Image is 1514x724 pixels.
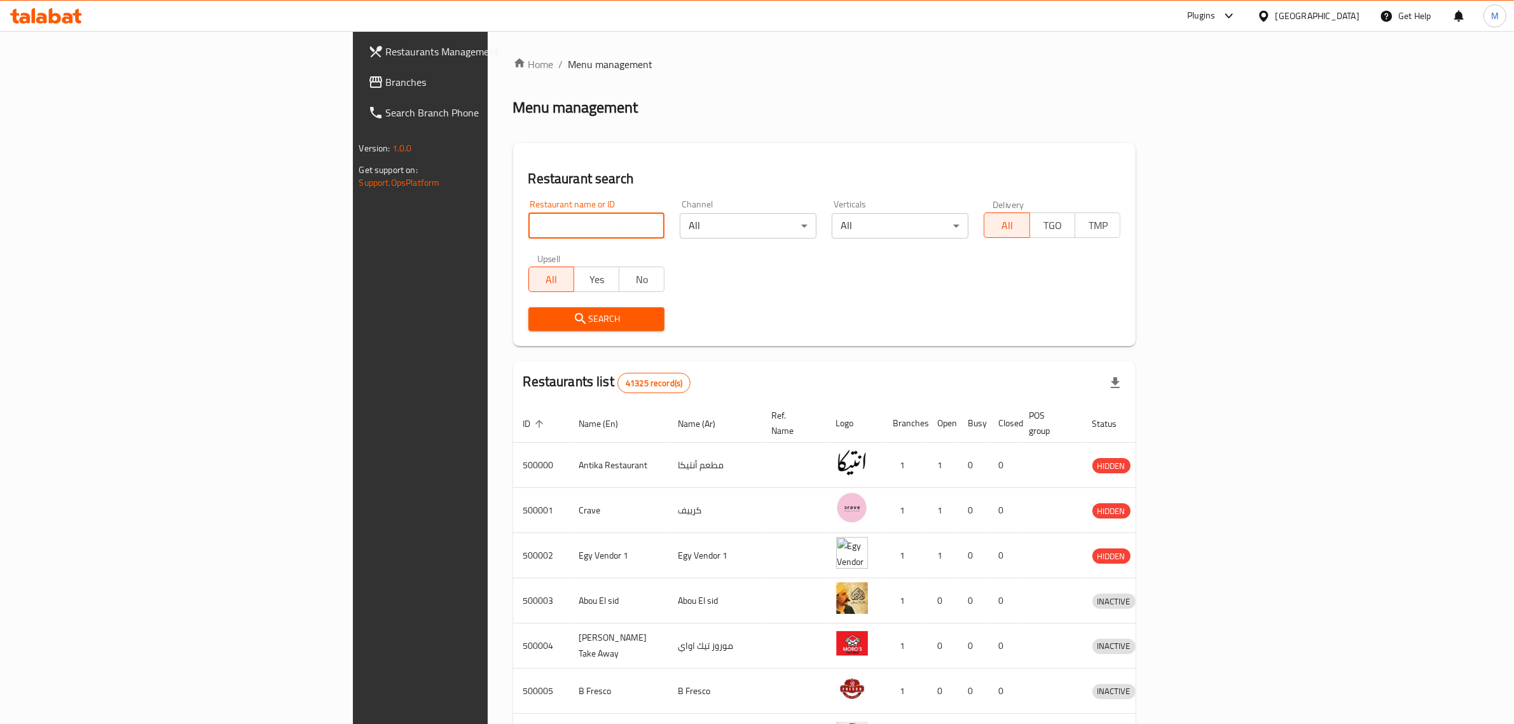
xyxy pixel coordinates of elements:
td: Egy Vendor 1 [668,533,762,578]
label: Delivery [993,200,1024,209]
td: Abou El sid [668,578,762,623]
img: B Fresco [836,672,868,704]
a: Support.OpsPlatform [359,174,440,191]
td: 1 [928,533,958,578]
button: Search [528,307,665,331]
input: Search for restaurant name or ID.. [528,213,665,239]
span: POS group [1029,408,1067,438]
button: All [984,212,1029,238]
td: 1 [883,669,928,714]
td: 0 [958,533,989,578]
td: 0 [958,669,989,714]
span: M [1491,9,1499,23]
span: Version: [359,140,390,157]
td: 1 [928,443,958,488]
td: 0 [989,488,1019,533]
td: 0 [989,669,1019,714]
span: Name (En) [579,416,635,431]
span: Search [539,311,655,327]
span: INACTIVE [1092,684,1136,699]
td: Crave [569,488,668,533]
th: Open [928,404,958,443]
button: TMP [1075,212,1120,238]
td: Egy Vendor 1 [569,533,668,578]
nav: breadcrumb [513,57,1136,72]
span: 1.0.0 [392,140,412,157]
td: 0 [928,578,958,623]
div: INACTIVE [1092,594,1136,609]
span: INACTIVE [1092,639,1136,653]
div: [GEOGRAPHIC_DATA] [1276,9,1359,23]
td: مطعم أنتيكا [668,443,762,488]
td: 0 [958,623,989,669]
img: Antika Restaurant [836,447,868,478]
div: INACTIVE [1092,639,1136,654]
span: TGO [1035,216,1070,235]
button: Yes [574,267,619,292]
td: 0 [958,443,989,488]
span: ID [523,416,547,431]
td: موروز تيك اواي [668,623,762,669]
span: Get support on: [359,162,418,178]
span: Ref. Name [772,408,811,438]
td: 1 [928,488,958,533]
span: TMP [1080,216,1115,235]
td: B Fresco [569,669,668,714]
div: All [680,213,816,239]
td: 1 [883,443,928,488]
span: HIDDEN [1092,459,1131,473]
div: Total records count [617,373,691,393]
td: 0 [989,443,1019,488]
td: 1 [883,578,928,623]
span: Yes [579,270,614,289]
span: Branches [386,74,596,90]
h2: Restaurant search [528,169,1121,188]
a: Search Branch Phone [358,97,606,128]
button: All [528,267,574,292]
th: Branches [883,404,928,443]
h2: Restaurants list [523,372,691,393]
span: HIDDEN [1092,549,1131,564]
td: 1 [883,533,928,578]
td: 1 [883,623,928,669]
span: 41325 record(s) [618,377,690,389]
div: Export file [1100,368,1131,398]
span: Restaurants Management [386,44,596,59]
span: Menu management [568,57,653,72]
div: Plugins [1187,8,1215,24]
h2: Menu management [513,97,638,118]
td: 0 [989,623,1019,669]
span: All [989,216,1024,235]
div: INACTIVE [1092,684,1136,699]
img: Abou El sid [836,582,868,614]
div: HIDDEN [1092,503,1131,519]
th: Closed [989,404,1019,443]
button: No [619,267,664,292]
button: TGO [1029,212,1075,238]
td: 0 [928,623,958,669]
div: HIDDEN [1092,548,1131,564]
td: Antika Restaurant [569,443,668,488]
td: 0 [989,578,1019,623]
span: Status [1092,416,1134,431]
img: Moro's Take Away [836,627,868,659]
a: Restaurants Management [358,36,606,67]
td: [PERSON_NAME] Take Away [569,623,668,669]
span: HIDDEN [1092,504,1131,519]
th: Logo [826,404,883,443]
span: INACTIVE [1092,594,1136,609]
td: Abou El sid [569,578,668,623]
td: 0 [928,669,958,714]
td: 1 [883,488,928,533]
img: Egy Vendor 1 [836,537,868,569]
div: All [832,213,968,239]
td: B Fresco [668,669,762,714]
span: Name (Ar) [678,416,733,431]
span: All [534,270,569,289]
span: No [624,270,659,289]
td: كرييف [668,488,762,533]
img: Crave [836,492,868,524]
span: Search Branch Phone [386,105,596,120]
a: Branches [358,67,606,97]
